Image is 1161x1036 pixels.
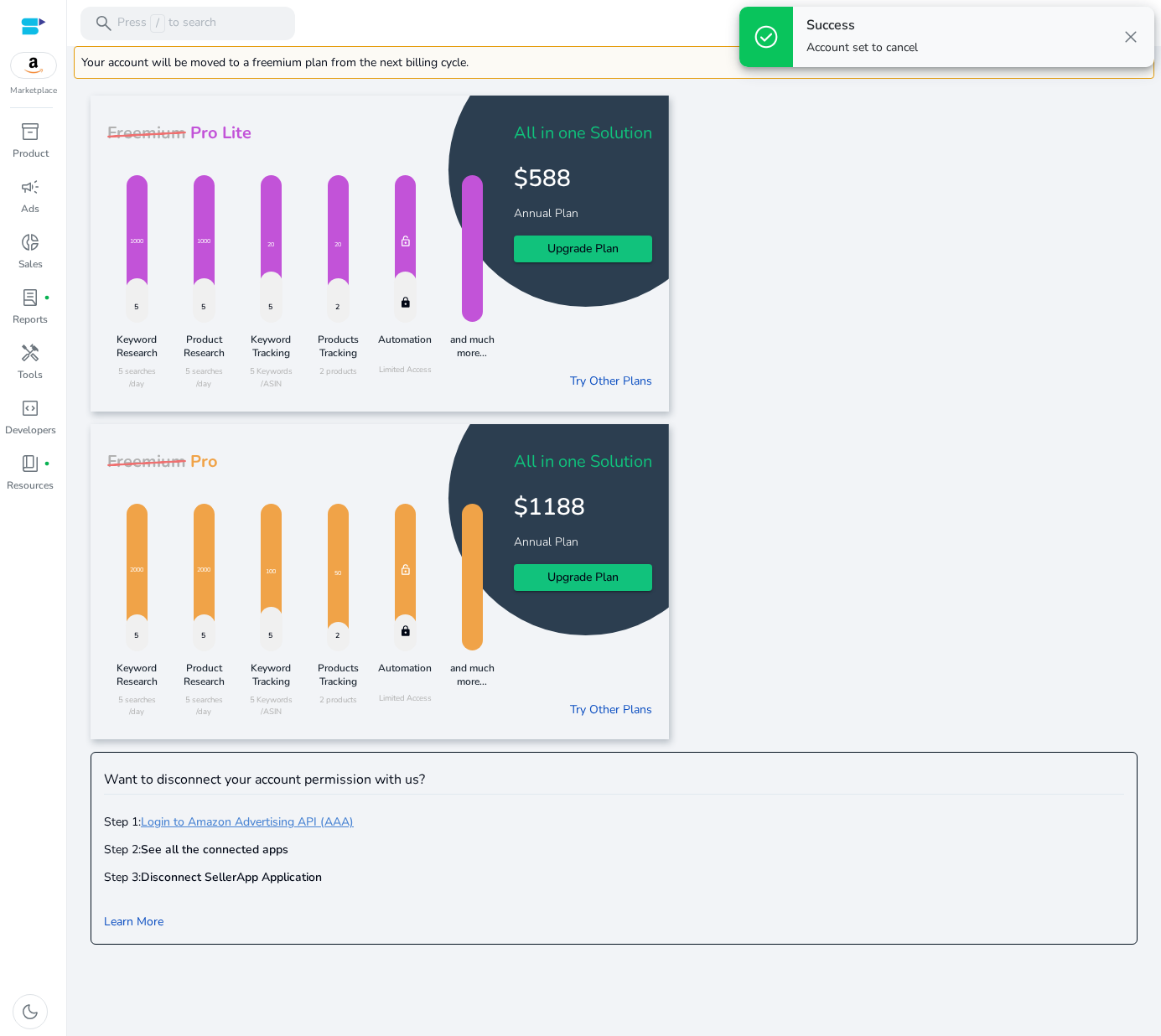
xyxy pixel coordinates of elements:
p: Tools [18,367,43,382]
h4: and much more... [443,333,501,360]
span: Annual Plan [514,205,583,221]
div: Your account will be moved to a freemium plan from the next billing cycle. [74,46,1154,79]
span: inventory_2 [20,122,40,142]
p: Limited Access [376,692,434,704]
span: close [1121,27,1141,47]
span: fiber_manual_record [44,460,50,467]
p: 5 Keywords /ASIN [241,694,300,718]
mat-icon: lock_open [400,562,412,581]
mat-icon: lock [400,294,412,313]
h4: Keyword Research [107,661,166,688]
p: Limited Access [376,364,434,376]
h3: Pro [186,452,218,472]
a: Try Other Plans [570,372,652,390]
p: 5 searches /day [174,365,233,390]
span: search [94,13,114,34]
b: Disconnect SellerApp Application [141,869,322,885]
h4: Products Tracking [308,333,367,360]
h3: All in one Solution [514,123,652,143]
a: Learn More [104,914,163,930]
p: 5 Keywords /ASIN [241,365,300,390]
h4: Product Research [174,333,233,360]
span: check_circle [753,23,780,50]
p: Step 1: [104,809,1124,831]
h3: Freemium [107,123,186,143]
p: 5 searches /day [107,694,166,718]
h4: $588 [514,157,652,194]
a: Login to Amazon Advertising API (AAA) [141,814,354,830]
span: dark_mode [20,1002,40,1022]
p: 5 [201,302,205,313]
span: book_4 [20,453,40,474]
h4: Automation [376,333,434,358]
p: 1000 [130,237,143,246]
span: donut_small [20,232,40,252]
p: Ads [21,201,39,216]
h4: Want to disconnect your account permission with us? [104,772,1124,788]
button: Upgrade Plan [514,236,652,262]
h4: Keyword Research [107,333,166,360]
h4: Automation [376,661,434,686]
p: 50 [334,569,341,578]
p: 5 [268,302,272,313]
h4: Keyword Tracking [241,333,300,360]
a: Try Other Plans [570,701,652,718]
img: amazon.svg [11,53,56,78]
span: / [150,14,165,33]
p: Account set to cancel [806,39,918,56]
h4: and much more... [443,661,501,688]
p: Product [13,146,49,161]
p: 5 [268,630,272,641]
p: Step 2: [104,837,1124,858]
p: 2000 [197,566,210,575]
mat-icon: lock [400,623,412,641]
p: 5 searches /day [174,694,233,718]
span: campaign [20,177,40,197]
h3: Freemium [107,452,186,472]
span: handyman [20,343,40,363]
h4: Success [806,18,918,34]
p: 5 [134,630,138,641]
mat-icon: lock_open [400,234,412,252]
p: Sales [18,256,43,272]
p: 2 [335,630,339,641]
h3: All in one Solution [514,452,652,472]
p: 5 searches /day [107,365,166,390]
p: 1000 [197,237,210,246]
span: Upgrade Plan [547,568,619,586]
p: 100 [266,567,276,577]
span: lab_profile [20,287,40,308]
h4: Product Research [174,661,233,688]
b: See all the connected apps [141,842,288,857]
h4: Keyword Tracking [241,661,300,688]
h4: Products Tracking [308,661,367,688]
p: 2 products [308,365,367,377]
p: Marketplace [10,85,57,97]
p: 2 [335,302,339,313]
p: Press to search [117,14,216,33]
p: 5 [201,630,205,641]
p: 2000 [130,566,143,575]
p: 20 [334,241,341,250]
p: 5 [134,302,138,313]
h3: Pro Lite [186,123,251,143]
p: 2 products [308,694,367,706]
p: Step 3: [104,864,1124,886]
button: Upgrade Plan [514,564,652,591]
span: code_blocks [20,398,40,418]
p: 20 [267,241,274,250]
h4: $1188 [514,485,652,522]
span: fiber_manual_record [44,294,50,301]
p: Reports [13,312,48,327]
p: Resources [7,478,54,493]
p: Developers [5,422,56,438]
span: Annual Plan [514,534,583,550]
span: Upgrade Plan [547,240,619,257]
